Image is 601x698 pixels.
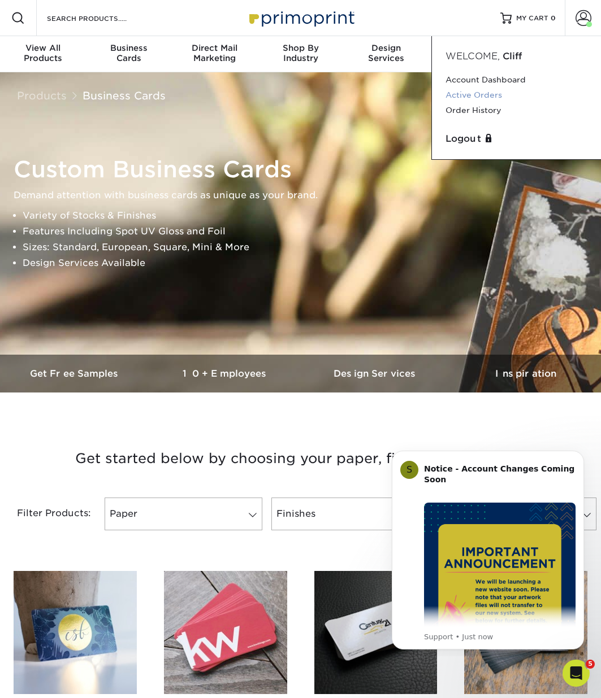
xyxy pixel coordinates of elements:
[23,224,598,239] li: Features Including Spot UV Gloss and Foil
[429,36,515,72] a: Resources& Templates
[86,43,172,53] span: Business
[586,660,595,669] span: 5
[46,11,156,25] input: SEARCH PRODUCTS.....
[86,43,172,63] div: Cards
[343,43,429,63] div: Services
[301,355,451,392] a: Design Services
[446,132,587,146] a: Logout
[446,51,500,62] span: Welcome,
[551,14,556,22] span: 0
[14,571,137,694] img: Silk Laminated Business Cards
[429,43,515,63] div: & Templates
[301,368,451,379] h3: Design Services
[446,72,587,88] a: Account Dashboard
[14,156,598,183] h1: Custom Business Cards
[172,43,258,63] div: Marketing
[105,498,262,530] a: Paper
[563,660,590,687] iframe: Intercom live chat
[258,36,344,72] a: Shop ByIndustry
[86,36,172,72] a: BusinessCards
[23,208,598,224] li: Variety of Stocks & Finishes
[375,440,601,656] iframe: Intercom notifications message
[244,6,357,30] img: Primoprint
[446,103,587,118] a: Order History
[343,43,429,53] span: Design
[451,368,601,379] h3: Inspiration
[14,187,598,203] p: Demand attention with business cards as unique as your brand.
[150,368,301,379] h3: 10+ Employees
[164,571,287,694] img: Matte Business Cards
[83,89,166,102] a: Business Cards
[451,355,601,392] a: Inspiration
[503,51,522,62] span: Cliff
[172,36,258,72] a: Direct MailMarketing
[343,36,429,72] a: DesignServices
[516,14,548,23] span: MY CART
[446,88,587,103] a: Active Orders
[429,43,515,53] span: Resources
[271,498,429,530] a: Finishes
[314,571,438,694] img: Glossy UV Coated Business Cards
[23,239,598,255] li: Sizes: Standard, European, Square, Mini & More
[150,355,301,392] a: 10+ Employees
[8,433,593,484] h3: Get started below by choosing your paper, finish, and features:
[172,43,258,53] span: Direct Mail
[23,255,598,271] li: Design Services Available
[258,43,344,53] span: Shop By
[17,89,67,102] a: Products
[258,43,344,63] div: Industry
